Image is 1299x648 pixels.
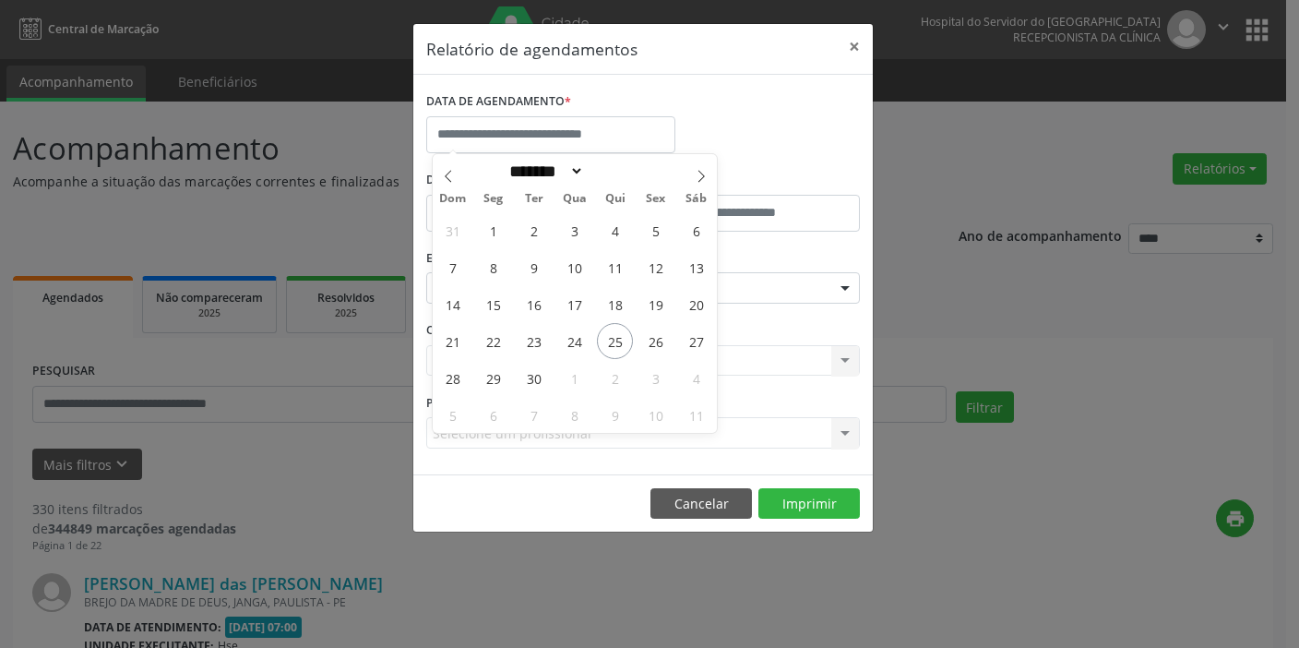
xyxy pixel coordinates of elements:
span: Setembro 30, 2025 [516,360,552,396]
span: Setembro 25, 2025 [597,323,633,359]
span: Outubro 2, 2025 [597,360,633,396]
span: Setembro 24, 2025 [556,323,592,359]
label: ESPECIALIDADE [426,245,512,273]
span: Setembro 27, 2025 [678,323,714,359]
span: Setembro 13, 2025 [678,249,714,285]
span: Outubro 1, 2025 [556,360,592,396]
span: Setembro 9, 2025 [516,249,552,285]
span: Outubro 3, 2025 [638,360,673,396]
input: Year [584,162,645,181]
span: Qua [554,193,595,205]
span: Setembro 29, 2025 [475,360,511,396]
span: Outubro 9, 2025 [597,397,633,433]
span: Setembro 4, 2025 [597,212,633,248]
span: Setembro 5, 2025 [638,212,673,248]
span: Sex [636,193,676,205]
span: Qui [595,193,636,205]
button: Cancelar [650,488,752,520]
span: Outubro 4, 2025 [678,360,714,396]
select: Month [504,162,585,181]
span: Setembro 10, 2025 [556,249,592,285]
span: Outubro 11, 2025 [678,397,714,433]
span: Setembro 14, 2025 [435,286,471,322]
span: Setembro 20, 2025 [678,286,714,322]
span: Setembro 16, 2025 [516,286,552,322]
span: Setembro 2, 2025 [516,212,552,248]
span: Setembro 3, 2025 [556,212,592,248]
span: Outubro 10, 2025 [638,397,673,433]
button: Close [836,24,873,69]
span: Setembro 7, 2025 [435,249,471,285]
span: Setembro 26, 2025 [638,323,673,359]
label: De [426,166,638,195]
span: Dom [433,193,473,205]
label: PROFISSIONAL [426,389,509,417]
span: Setembro 28, 2025 [435,360,471,396]
label: CLÍNICA [426,317,478,345]
span: Outubro 7, 2025 [516,397,552,433]
button: Imprimir [758,488,860,520]
span: Outubro 6, 2025 [475,397,511,433]
span: Setembro 17, 2025 [556,286,592,322]
span: Agosto 31, 2025 [435,212,471,248]
span: Setembro 18, 2025 [597,286,633,322]
span: Setembro 15, 2025 [475,286,511,322]
span: Setembro 1, 2025 [475,212,511,248]
span: Setembro 6, 2025 [678,212,714,248]
span: Setembro 23, 2025 [516,323,552,359]
label: ATÉ [648,166,860,195]
span: Outubro 5, 2025 [435,397,471,433]
span: Setembro 22, 2025 [475,323,511,359]
span: Ter [514,193,554,205]
span: Seg [473,193,514,205]
span: Setembro 19, 2025 [638,286,673,322]
span: Setembro 8, 2025 [475,249,511,285]
h5: Relatório de agendamentos [426,37,638,61]
span: Setembro 21, 2025 [435,323,471,359]
span: Setembro 12, 2025 [638,249,673,285]
span: Setembro 11, 2025 [597,249,633,285]
label: DATA DE AGENDAMENTO [426,88,571,116]
span: Outubro 8, 2025 [556,397,592,433]
span: Sáb [676,193,717,205]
